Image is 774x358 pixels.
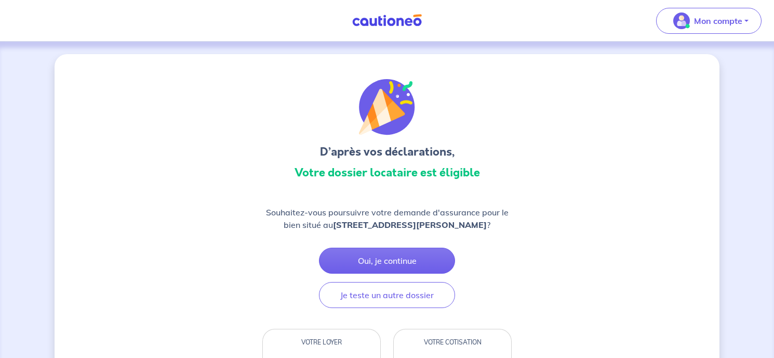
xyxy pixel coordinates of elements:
h3: D’après vos déclarations, [262,144,512,160]
p: Mon compte [694,15,742,27]
button: illu_account_valid_menu.svgMon compte [656,8,762,34]
div: VOTRE LOYER [263,338,380,347]
strong: [STREET_ADDRESS][PERSON_NAME] [333,220,487,230]
img: illu_congratulation.svg [359,79,415,135]
img: Cautioneo [348,14,426,27]
button: Je teste un autre dossier [319,282,455,308]
button: Oui, je continue [319,248,455,274]
img: illu_account_valid_menu.svg [673,12,690,29]
div: VOTRE COTISATION [394,338,511,347]
h3: Votre dossier locataire est éligible [262,164,512,181]
p: Souhaitez-vous poursuivre votre demande d'assurance pour le bien situé au ? [262,206,512,231]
